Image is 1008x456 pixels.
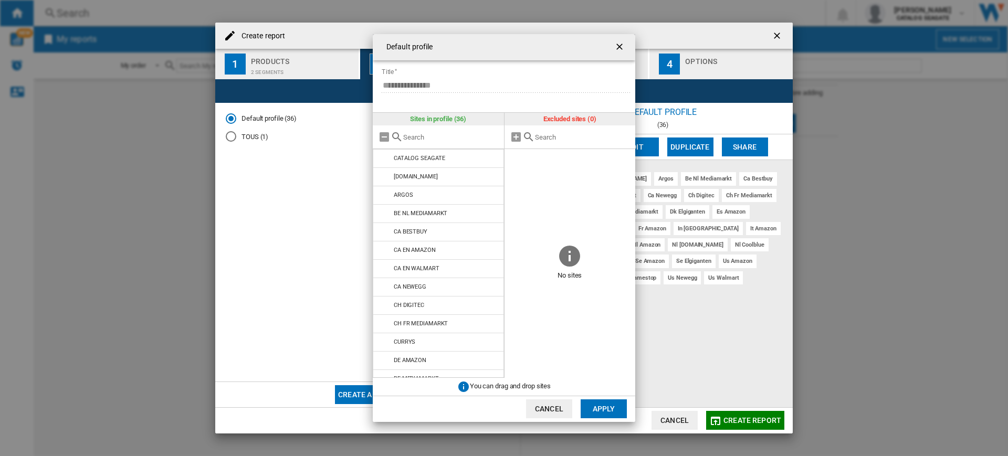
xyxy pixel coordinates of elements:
[394,228,427,235] div: CA BESTBUY
[526,399,572,418] button: Cancel
[394,173,438,180] div: [DOMAIN_NAME]
[394,265,439,272] div: CA EN WALMART
[394,375,439,382] div: DE MEDIAMARKT
[510,131,522,143] md-icon: Add all
[470,382,551,390] span: You can drag and drop sites
[394,192,413,198] div: ARGOS
[581,399,627,418] button: Apply
[394,302,424,309] div: CH DIGITEC
[381,42,433,52] h4: Default profile
[614,41,627,54] ng-md-icon: getI18NText('BUTTONS.CLOSE_DIALOG')
[378,131,391,143] md-icon: Remove all
[394,283,426,290] div: CA NEWEGG
[610,37,631,58] button: getI18NText('BUTTONS.CLOSE_DIALOG')
[394,210,447,217] div: BE NL MEDIAMARKT
[394,320,448,327] div: CH FR MEDIAMARKT
[403,133,499,141] input: Search
[394,357,426,364] div: DE AMAZON
[394,338,415,345] div: CURRYS
[535,133,631,141] input: Search
[505,113,636,125] div: Excluded sites (0)
[394,155,445,162] div: CATALOG SEAGATE
[373,113,504,125] div: Sites in profile (36)
[394,247,436,253] div: CA EN AMAZON
[505,268,636,284] span: No sites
